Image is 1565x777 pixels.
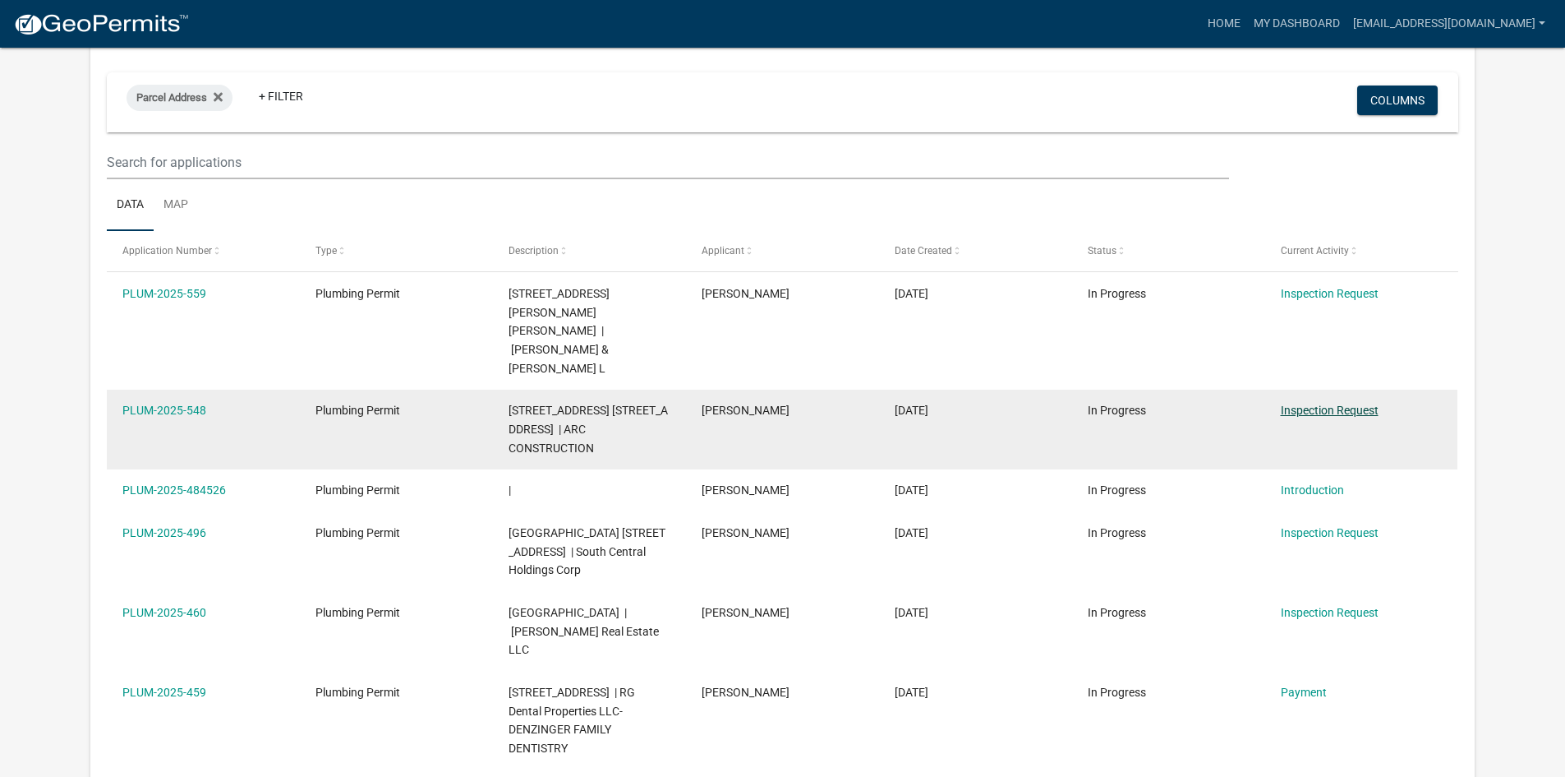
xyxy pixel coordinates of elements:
[107,146,1228,179] input: Search for applications
[702,404,789,417] span: AMY NORTON
[122,404,206,417] a: PLUM-2025-548
[1088,606,1146,619] span: In Progress
[1088,404,1146,417] span: In Progress
[1088,287,1146,300] span: In Progress
[154,179,198,232] a: Map
[1088,245,1116,257] span: Status
[895,606,928,619] span: 08/20/2025
[895,404,928,417] span: 09/29/2025
[1088,686,1146,699] span: In Progress
[509,526,665,577] span: CENTENNIAL BLVD. 2701 Waters Edge Parkway | South Central Holdings Corp
[895,483,928,497] span: 09/26/2025
[315,686,400,699] span: Plumbing Permit
[686,231,879,271] datatable-header-cell: Applicant
[315,404,400,417] span: Plumbing Permit
[1088,526,1146,539] span: In Progress
[509,483,511,497] span: |
[1281,526,1379,539] a: Inspection Request
[1281,287,1379,300] a: Inspection Request
[895,287,928,300] span: 10/02/2025
[122,686,206,699] a: PLUM-2025-459
[702,287,789,300] span: AMY NORTON
[1264,231,1457,271] datatable-header-cell: Current Activity
[1201,8,1247,39] a: Home
[315,526,400,539] span: Plumbing Permit
[509,686,635,755] span: 5520 E HIGHWAY 62 | RG Dental Properties LLC- DENZINGER FAMILY DENTISTRY
[879,231,1072,271] datatable-header-cell: Date Created
[122,526,206,539] a: PLUM-2025-496
[1281,483,1344,497] a: Introduction
[122,483,226,497] a: PLUM-2025-484526
[1071,231,1264,271] datatable-header-cell: Status
[509,606,659,657] span: 911 GATEWAY DRIVE 911 Gateway Drive | C M Smith Real Estate LLC
[246,81,316,111] a: + Filter
[315,483,400,497] span: Plumbing Permit
[895,245,952,257] span: Date Created
[493,231,686,271] datatable-header-cell: Description
[895,526,928,539] span: 09/08/2025
[1088,483,1146,497] span: In Progress
[1281,606,1379,619] a: Inspection Request
[122,606,206,619] a: PLUM-2025-460
[1357,86,1438,115] button: Columns
[509,404,668,455] span: 702 NORTH SHORE DRIVE 702 North Shore Drive | ARC CONSTRUCTION
[1281,404,1379,417] a: Inspection Request
[895,686,928,699] span: 08/20/2025
[1281,686,1327,699] a: Payment
[702,686,789,699] span: AMY NORTON
[107,179,154,232] a: Data
[702,526,789,539] span: AMY NORTON
[122,245,212,257] span: Application Number
[1247,8,1346,39] a: My Dashboard
[315,606,400,619] span: Plumbing Permit
[300,231,493,271] datatable-header-cell: Type
[136,91,207,104] span: Parcel Address
[702,483,789,497] span: AMY NORTON
[509,245,559,257] span: Description
[315,245,337,257] span: Type
[1281,245,1349,257] span: Current Activity
[702,606,789,619] span: AMY NORTON
[107,231,300,271] datatable-header-cell: Application Number
[702,245,744,257] span: Applicant
[315,287,400,300] span: Plumbing Permit
[122,287,206,300] a: PLUM-2025-559
[1346,8,1552,39] a: [EMAIL_ADDRESS][DOMAIN_NAME]
[509,287,610,375] span: 3920 SARAH DR 3920 Sarah Drive | Coley Gary G & Deloise L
